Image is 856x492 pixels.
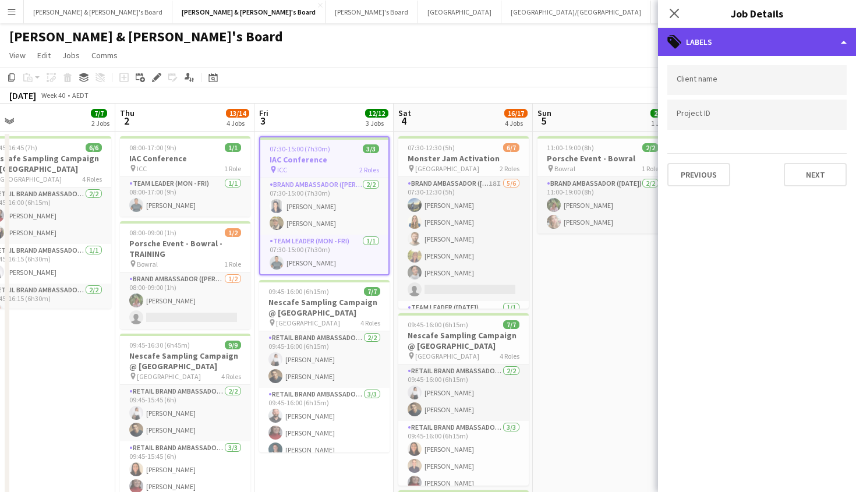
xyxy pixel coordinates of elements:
[276,318,340,327] span: [GEOGRAPHIC_DATA]
[38,91,68,100] span: Week 40
[554,164,575,173] span: Bowral
[137,260,158,268] span: Bowral
[397,114,411,128] span: 4
[120,153,250,164] h3: IAC Conference
[221,372,241,381] span: 4 Roles
[137,164,147,173] span: ICC
[398,313,529,486] app-job-card: 09:45-16:00 (6h15m)7/7Nescafe Sampling Campaign @ [GEOGRAPHIC_DATA] [GEOGRAPHIC_DATA]4 RolesRETAI...
[260,235,388,274] app-card-role: Team Leader (Mon - Fri)1/107:30-15:00 (7h30m)[PERSON_NAME]
[658,6,856,21] h3: Job Details
[259,331,390,388] app-card-role: RETAIL Brand Ambassador (Mon - Fri)2/209:45-16:00 (6h15m)[PERSON_NAME][PERSON_NAME]
[33,48,55,63] a: Edit
[5,48,30,63] a: View
[408,320,468,329] span: 09:45-16:00 (6h15m)
[129,341,190,349] span: 09:45-16:30 (6h45m)
[398,108,411,118] span: Sat
[501,1,651,23] button: [GEOGRAPHIC_DATA]/[GEOGRAPHIC_DATA]
[642,143,659,152] span: 2/2
[270,144,330,153] span: 07:30-15:00 (7h30m)
[651,119,666,128] div: 1 Job
[120,177,250,217] app-card-role: Team Leader (Mon - Fri)1/108:00-17:00 (9h)[PERSON_NAME]
[225,228,241,237] span: 1/2
[129,143,176,152] span: 08:00-17:00 (9h)
[227,119,249,128] div: 4 Jobs
[225,341,241,349] span: 9/9
[398,177,529,301] app-card-role: Brand Ambassador ([DATE])18I5/607:30-12:30 (5h)[PERSON_NAME][PERSON_NAME][PERSON_NAME][PERSON_NAM...
[120,351,250,371] h3: Nescafe Sampling Campaign @ [GEOGRAPHIC_DATA]
[120,136,250,217] app-job-card: 08:00-17:00 (9h)1/1IAC Conference ICC1 RoleTeam Leader (Mon - Fri)1/108:00-17:00 (9h)[PERSON_NAME]
[91,109,107,118] span: 7/7
[72,91,89,100] div: AEDT
[415,352,479,360] span: [GEOGRAPHIC_DATA]
[537,153,668,164] h3: Porsche Event - Bowral
[504,109,528,118] span: 16/17
[667,163,730,186] button: Previous
[326,1,418,23] button: [PERSON_NAME]'s Board
[9,50,26,61] span: View
[259,108,268,118] span: Fri
[118,114,135,128] span: 2
[398,301,529,341] app-card-role: Team Leader ([DATE])1/1
[503,143,519,152] span: 6/7
[120,221,250,329] app-job-card: 08:00-09:00 (1h)1/2Porsche Event - Bowral - TRAINING Bowral1 RoleBrand Ambassador ([PERSON_NAME])...
[505,119,527,128] div: 4 Jobs
[398,330,529,351] h3: Nescafe Sampling Campaign @ [GEOGRAPHIC_DATA]
[418,1,501,23] button: [GEOGRAPHIC_DATA]
[9,28,283,45] h1: [PERSON_NAME] & [PERSON_NAME]'s Board
[259,136,390,275] app-job-card: 07:30-15:00 (7h30m)3/3IAC Conference ICC2 RolesBrand Ambassador ([PERSON_NAME])2/207:30-15:00 (7h...
[37,50,51,61] span: Edit
[398,364,529,421] app-card-role: RETAIL Brand Ambassador ([DATE])2/209:45-16:00 (6h15m)[PERSON_NAME][PERSON_NAME]
[398,136,529,309] app-job-card: 07:30-12:30 (5h)6/7Monster Jam Activation [GEOGRAPHIC_DATA]2 RolesBrand Ambassador ([DATE])18I5/6...
[547,143,594,152] span: 11:00-19:00 (8h)
[537,136,668,233] app-job-card: 11:00-19:00 (8h)2/2Porsche Event - Bowral Bowral1 RoleBrand Ambassador ([DATE])2/211:00-19:00 (8h...
[24,1,172,23] button: [PERSON_NAME] & [PERSON_NAME]'s Board
[398,153,529,164] h3: Monster Jam Activation
[651,1,734,23] button: [GEOGRAPHIC_DATA]
[120,272,250,329] app-card-role: Brand Ambassador ([PERSON_NAME])1/208:00-09:00 (1h)[PERSON_NAME]
[415,164,479,173] span: [GEOGRAPHIC_DATA]
[259,280,390,452] app-job-card: 09:45-16:00 (6h15m)7/7Nescafe Sampling Campaign @ [GEOGRAPHIC_DATA] [GEOGRAPHIC_DATA]4 RolesRETAI...
[360,318,380,327] span: 4 Roles
[86,143,102,152] span: 6/6
[137,372,201,381] span: [GEOGRAPHIC_DATA]
[364,287,380,296] span: 7/7
[257,114,268,128] span: 3
[784,163,847,186] button: Next
[260,178,388,235] app-card-role: Brand Ambassador ([PERSON_NAME])2/207:30-15:00 (7h30m)[PERSON_NAME][PERSON_NAME]
[129,228,176,237] span: 08:00-09:00 (1h)
[226,109,249,118] span: 13/14
[225,143,241,152] span: 1/1
[642,164,659,173] span: 1 Role
[677,109,837,120] input: Type to search project ID labels...
[58,48,84,63] a: Jobs
[359,165,379,174] span: 2 Roles
[677,75,837,86] input: Type to search client labels...
[87,48,122,63] a: Comms
[408,143,455,152] span: 07:30-12:30 (5h)
[259,388,390,461] app-card-role: RETAIL Brand Ambassador (Mon - Fri)3/309:45-16:00 (6h15m)[PERSON_NAME][PERSON_NAME][PERSON_NAME]
[9,90,36,101] div: [DATE]
[277,165,287,174] span: ICC
[500,352,519,360] span: 4 Roles
[82,175,102,183] span: 4 Roles
[363,144,379,153] span: 3/3
[172,1,326,23] button: [PERSON_NAME] & [PERSON_NAME]'s Board
[365,109,388,118] span: 12/12
[224,260,241,268] span: 1 Role
[120,238,250,259] h3: Porsche Event - Bowral - TRAINING
[91,119,109,128] div: 2 Jobs
[658,28,856,56] div: Labels
[62,50,80,61] span: Jobs
[536,114,551,128] span: 5
[260,154,388,165] h3: IAC Conference
[259,297,390,318] h3: Nescafe Sampling Campaign @ [GEOGRAPHIC_DATA]
[500,164,519,173] span: 2 Roles
[120,385,250,441] app-card-role: RETAIL Brand Ambassador (Mon - Fri)2/209:45-15:45 (6h)[PERSON_NAME][PERSON_NAME]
